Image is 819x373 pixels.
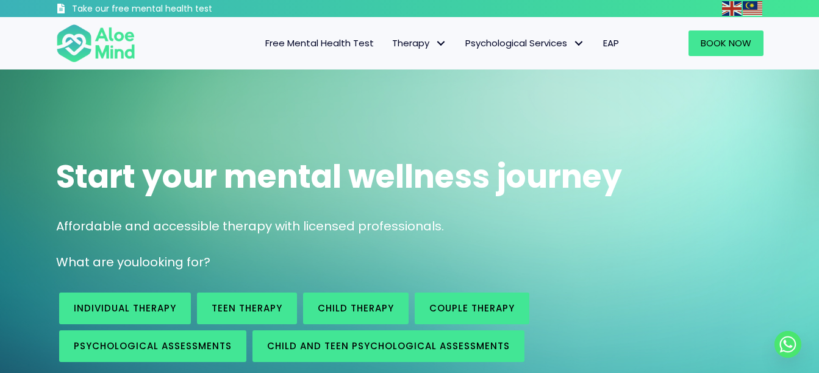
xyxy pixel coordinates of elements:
a: Malay [743,1,764,15]
span: Child Therapy [318,302,394,314]
span: Therapy: submenu [432,35,450,52]
a: Free Mental Health Test [256,30,383,56]
a: Child Therapy [303,293,409,324]
a: Couple therapy [415,293,529,324]
a: Take our free mental health test [56,3,277,17]
span: Individual therapy [74,302,176,314]
img: en [722,1,742,16]
a: Book Now [688,30,764,56]
a: EAP [594,30,628,56]
a: Child and Teen Psychological assessments [252,330,524,362]
span: Psychological Services: submenu [570,35,588,52]
a: Whatsapp [774,331,801,358]
p: Affordable and accessible therapy with licensed professionals. [56,218,764,235]
span: Child and Teen Psychological assessments [267,339,510,352]
a: Psychological ServicesPsychological Services: submenu [456,30,594,56]
a: TherapyTherapy: submenu [383,30,456,56]
h3: Take our free mental health test [72,3,277,15]
span: Psychological assessments [74,339,232,352]
img: ms [743,1,762,16]
nav: Menu [151,30,628,56]
span: Psychological Services [465,37,585,49]
span: Couple therapy [429,302,515,314]
a: Individual therapy [59,293,191,324]
span: Book Now [701,37,751,49]
span: Therapy [392,37,447,49]
span: What are you [56,254,139,271]
img: Aloe mind Logo [56,23,135,63]
a: English [722,1,743,15]
span: EAP [603,37,619,49]
span: Teen Therapy [212,302,282,314]
span: looking for? [139,254,210,271]
span: Free Mental Health Test [265,37,374,49]
span: Start your mental wellness journey [56,154,622,199]
a: Teen Therapy [197,293,297,324]
a: Psychological assessments [59,330,246,362]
